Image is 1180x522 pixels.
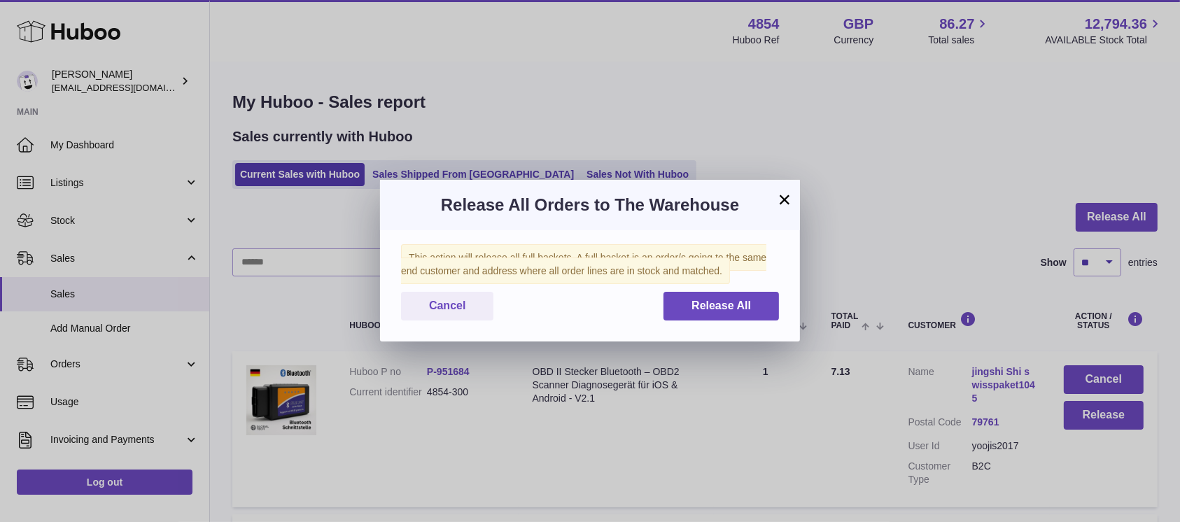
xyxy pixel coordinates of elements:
[401,292,493,320] button: Cancel
[691,299,751,311] span: Release All
[401,244,766,284] span: This action will release all full baskets. A full basket is an order/s going to the same end cust...
[663,292,779,320] button: Release All
[429,299,465,311] span: Cancel
[776,191,793,208] button: ×
[401,194,779,216] h3: Release All Orders to The Warehouse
